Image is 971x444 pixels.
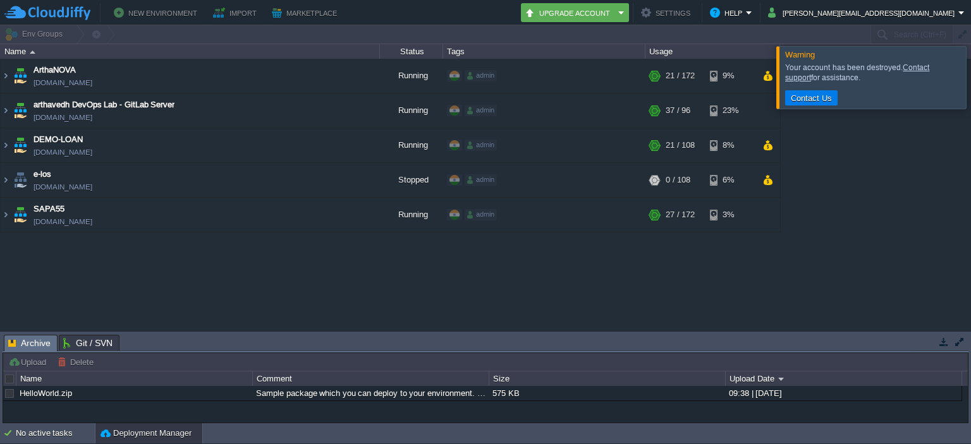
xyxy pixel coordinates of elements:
button: Contact Us [787,92,836,104]
div: 0 / 108 [666,163,690,197]
a: ArthaNOVA [34,64,76,76]
div: 37 / 96 [666,93,690,128]
a: [DOMAIN_NAME] [34,146,92,159]
a: SAPA55 [34,203,64,215]
div: Size [490,371,725,386]
div: Running [380,93,443,128]
a: DEMO-LOAN [34,133,83,146]
img: AMDAwAAAACH5BAEAAAAALAAAAAABAAEAAAICRAEAOw== [1,59,11,93]
div: Sample package which you can deploy to your environment. Feel free to delete and upload a package... [253,386,488,400]
div: admin [465,70,497,81]
div: Tags [444,44,645,59]
button: Upgrade Account [525,5,614,20]
iframe: chat widget [918,393,958,431]
div: Running [380,198,443,232]
div: 23% [710,93,751,128]
span: Warning [785,50,815,59]
div: Running [380,59,443,93]
div: Usage [646,44,779,59]
div: admin [465,140,497,151]
div: 21 / 108 [666,128,695,162]
a: [DOMAIN_NAME] [34,215,92,228]
div: 575 KB [489,386,724,400]
span: Git / SVN [63,335,113,351]
div: Running [380,128,443,162]
div: 3% [710,198,751,232]
a: [DOMAIN_NAME] [34,111,92,124]
button: Settings [641,5,694,20]
a: arthavedh DevOps Lab - GitLab Server [34,99,174,111]
button: Import [213,5,260,20]
img: AMDAwAAAACH5BAEAAAAALAAAAAABAAEAAAICRAEAOw== [30,51,35,54]
img: AMDAwAAAACH5BAEAAAAALAAAAAABAAEAAAICRAEAOw== [11,59,29,93]
a: [DOMAIN_NAME] [34,76,92,89]
div: Name [1,44,379,59]
button: Marketplace [272,5,341,20]
button: New Environment [114,5,201,20]
div: 21 / 172 [666,59,695,93]
button: Help [710,5,746,20]
img: AMDAwAAAACH5BAEAAAAALAAAAAABAAEAAAICRAEAOw== [1,93,11,128]
div: Your account has been destroyed. for assistance. [785,63,963,83]
span: Archive [8,335,51,351]
a: HelloWorld.zip [20,388,72,398]
img: AMDAwAAAACH5BAEAAAAALAAAAAABAAEAAAICRAEAOw== [11,198,29,232]
img: AMDAwAAAACH5BAEAAAAALAAAAAABAAEAAAICRAEAOw== [1,128,11,162]
img: AMDAwAAAACH5BAEAAAAALAAAAAABAAEAAAICRAEAOw== [1,198,11,232]
a: e-los [34,168,51,181]
div: Comment [253,371,489,386]
img: AMDAwAAAACH5BAEAAAAALAAAAAABAAEAAAICRAEAOw== [11,128,29,162]
div: 09:38 | [DATE] [726,386,961,400]
img: AMDAwAAAACH5BAEAAAAALAAAAAABAAEAAAICRAEAOw== [1,163,11,197]
div: admin [465,105,497,116]
div: No active tasks [16,423,95,443]
div: admin [465,209,497,220]
div: Stopped [380,163,443,197]
div: admin [465,174,497,186]
div: 8% [710,128,751,162]
div: 9% [710,59,751,93]
div: Status [381,44,443,59]
div: 27 / 172 [666,198,695,232]
button: Deployment Manager [101,427,192,440]
button: Upload [8,356,50,368]
img: AMDAwAAAACH5BAEAAAAALAAAAAABAAEAAAICRAEAOw== [11,163,29,197]
div: 6% [710,163,751,197]
button: Delete [58,356,97,368]
button: [PERSON_NAME][EMAIL_ADDRESS][DOMAIN_NAME] [768,5,958,20]
img: AMDAwAAAACH5BAEAAAAALAAAAAABAAEAAAICRAEAOw== [11,93,29,128]
img: CloudJiffy [4,5,90,21]
div: Upload Date [726,371,962,386]
div: Name [17,371,252,386]
a: [DOMAIN_NAME] [34,181,92,193]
